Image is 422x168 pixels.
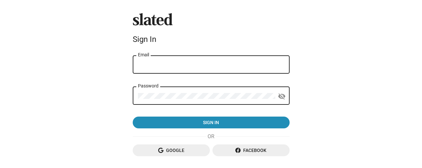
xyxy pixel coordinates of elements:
[138,144,205,156] span: Google
[212,144,290,156] button: Facebook
[138,117,284,128] span: Sign in
[133,117,290,128] button: Sign in
[133,144,210,156] button: Google
[133,13,290,47] sl-branding: Sign In
[133,35,290,44] div: Sign In
[278,91,286,102] mat-icon: visibility_off
[275,90,288,103] button: Show password
[218,144,284,156] span: Facebook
